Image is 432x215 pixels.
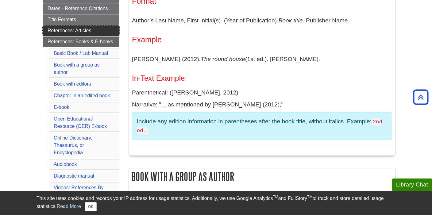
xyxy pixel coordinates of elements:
[54,81,91,86] a: Book with editors
[43,36,119,47] a: References: Books & E-books
[273,195,278,199] sup: TM
[278,17,303,24] i: Book title
[137,117,387,135] p: Include any edition information in parentheses after the book title, without italics. Example:
[43,14,119,25] a: Title Formats
[37,195,395,211] div: This site uses cookies and records your IP address for usage statistics. Additionally, we use Goo...
[54,105,69,110] a: E-book
[85,202,97,211] button: Close
[43,25,119,36] a: References: Articles
[54,62,99,75] a: Book with a group as author
[54,135,92,155] a: Online Dictionary, Thesaurus, or Encyclopedia
[411,93,430,101] a: Back to Top
[54,116,107,129] a: Open Educational Resource (OER) E-book
[132,100,392,109] p: Narrative: "... as mentioned by [PERSON_NAME] (2012),"
[54,51,108,56] a: Basic Book / Lab Manual
[54,93,110,98] a: Chapter in an edited book
[307,195,312,199] sup: TM
[392,179,432,191] button: Library Chat
[132,35,392,44] h3: Example
[201,56,245,62] i: The round house
[54,173,94,179] a: Diagnostic manual
[137,118,382,134] code: 2nd ed.
[57,204,81,209] a: Read More
[132,88,392,97] p: Parenthetical: ([PERSON_NAME], 2012)
[54,185,103,198] a: Videos: References By Source
[43,3,119,14] a: Dates - Reference Citations
[129,168,395,185] h2: Book with a group as author
[132,12,392,29] p: Author’s Last Name, First Initial(s). (Year of Publication). . Publisher Name.
[132,74,392,82] h4: In-Text Example
[54,162,77,167] a: Audiobook
[132,50,392,68] p: [PERSON_NAME] (2012). (1st ed.). [PERSON_NAME].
